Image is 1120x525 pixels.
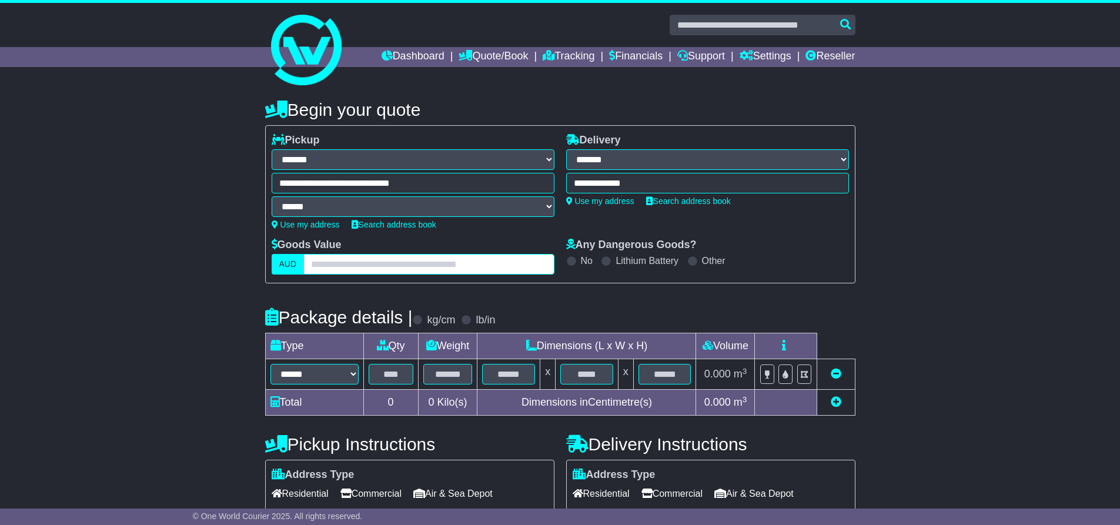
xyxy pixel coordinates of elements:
td: Weight [418,333,477,359]
td: Dimensions in Centimetre(s) [477,390,696,416]
label: Address Type [573,469,656,481]
label: Pickup [272,134,320,147]
td: 0 [363,390,418,416]
span: 0.000 [704,396,731,408]
label: Address Type [272,469,355,481]
td: Type [265,333,363,359]
a: Use my address [566,196,634,206]
a: Financials [609,47,663,67]
a: Use my address [272,220,340,229]
span: Commercial [641,484,703,503]
label: kg/cm [427,314,455,327]
label: No [581,255,593,266]
sup: 3 [743,395,747,404]
label: Delivery [566,134,621,147]
label: lb/in [476,314,495,327]
td: Total [265,390,363,416]
label: Goods Value [272,239,342,252]
label: Any Dangerous Goods? [566,239,697,252]
span: © One World Courier 2025. All rights reserved. [193,511,363,521]
span: m [734,396,747,408]
a: Remove this item [831,368,841,380]
span: Air & Sea Depot [714,484,794,503]
a: Support [677,47,725,67]
h4: Pickup Instructions [265,434,554,454]
h4: Begin your quote [265,100,855,119]
span: Residential [573,484,630,503]
sup: 3 [743,367,747,376]
td: Volume [696,333,755,359]
td: Kilo(s) [418,390,477,416]
h4: Delivery Instructions [566,434,855,454]
h4: Package details | [265,307,413,327]
span: 0.000 [704,368,731,380]
span: Residential [272,484,329,503]
span: m [734,368,747,380]
a: Settings [740,47,791,67]
a: Tracking [543,47,594,67]
label: Lithium Battery [616,255,678,266]
td: Dimensions (L x W x H) [477,333,696,359]
a: Search address book [646,196,731,206]
label: Other [702,255,726,266]
span: 0 [428,396,434,408]
td: x [618,359,633,390]
td: x [540,359,556,390]
td: Qty [363,333,418,359]
a: Reseller [805,47,855,67]
a: Quote/Book [459,47,528,67]
span: Air & Sea Depot [413,484,493,503]
a: Search address book [352,220,436,229]
a: Dashboard [382,47,444,67]
label: AUD [272,254,305,275]
span: Commercial [340,484,402,503]
a: Add new item [831,396,841,408]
